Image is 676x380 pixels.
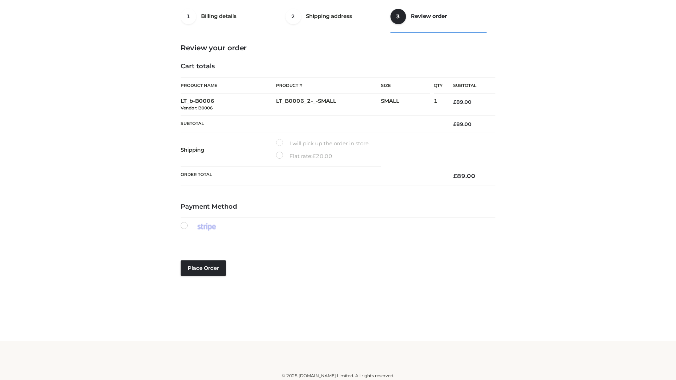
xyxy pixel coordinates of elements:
span: £ [312,153,316,159]
bdi: 20.00 [312,153,332,159]
bdi: 89.00 [453,121,471,127]
h4: Cart totals [181,63,495,70]
th: Order Total [181,167,443,185]
td: SMALL [381,94,434,116]
th: Qty [434,77,443,94]
label: I will pick up the order in store. [276,139,370,148]
label: Flat rate: [276,152,332,161]
div: © 2025 [DOMAIN_NAME] Limited. All rights reserved. [105,372,571,379]
h3: Review your order [181,44,495,52]
span: £ [453,99,456,105]
th: Shipping [181,133,276,167]
bdi: 89.00 [453,99,471,105]
th: Product Name [181,77,276,94]
button: Place order [181,260,226,276]
th: Size [381,78,430,94]
td: 1 [434,94,443,116]
h4: Payment Method [181,203,495,211]
span: £ [453,172,457,179]
td: LT_b-B0006 [181,94,276,116]
th: Product # [276,77,381,94]
th: Subtotal [443,78,495,94]
th: Subtotal [181,115,443,133]
td: LT_B0006_2-_-SMALL [276,94,381,116]
span: £ [453,121,456,127]
bdi: 89.00 [453,172,475,179]
small: Vendor: B0006 [181,105,213,110]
